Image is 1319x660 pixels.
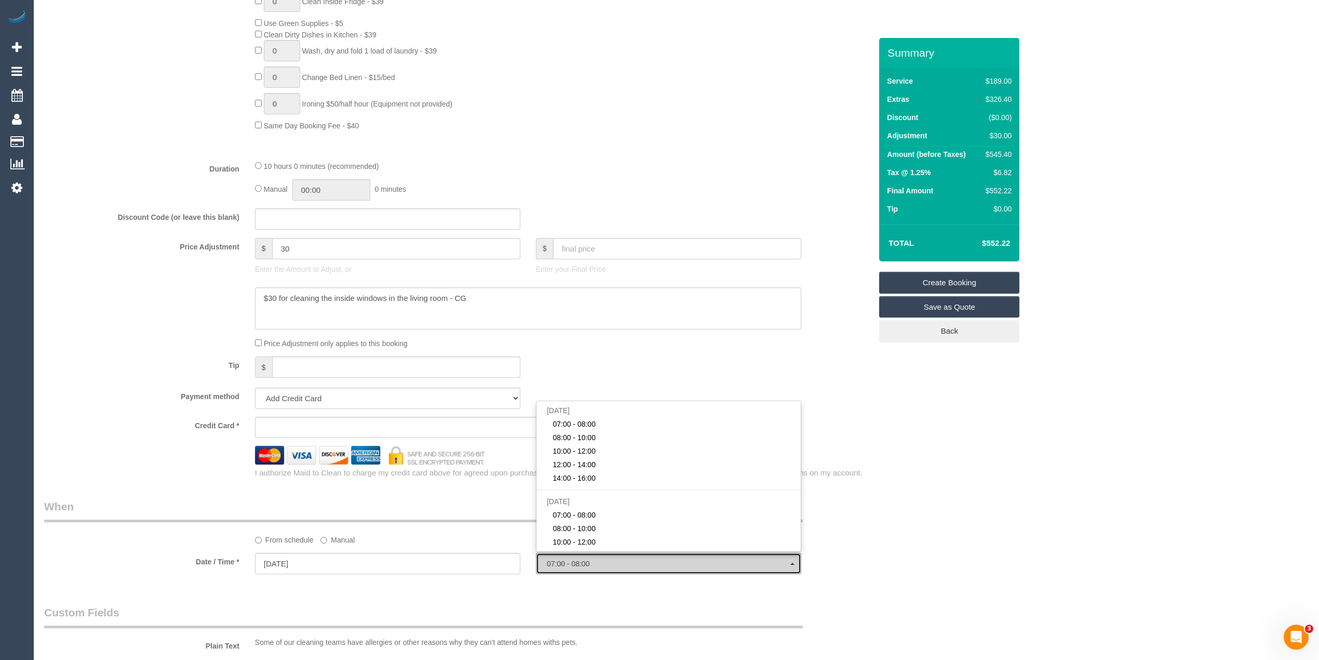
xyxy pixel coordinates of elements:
[887,94,909,104] label: Extras
[247,446,493,464] img: credit cards
[553,446,596,456] span: 10:00 - 12:00
[264,339,408,348] span: Price Adjustment only applies to this booking
[255,238,272,259] span: $
[887,186,933,196] label: Final Amount
[951,239,1010,248] h4: $552.22
[879,320,1019,342] a: Back
[264,19,343,28] span: Use Green Supplies - $5
[255,537,262,544] input: From schedule
[553,459,596,470] span: 12:00 - 14:00
[536,264,801,274] p: Enter your Final Price
[36,238,247,252] label: Price Adjustment
[887,167,931,178] label: Tax @ 1.25%
[264,162,379,170] span: 10 hours 0 minutes (recommended)
[255,357,272,378] span: $
[247,467,879,478] div: I authorize Maid to Clean to charge my credit card above for agreed upon purchases.
[302,47,437,55] span: Wash, dry and fold 1 load of laundry - $39
[879,272,1019,294] a: Create Booking
[981,204,1012,214] div: $0.00
[36,553,247,567] label: Date / Time *
[553,238,801,259] input: final price
[981,130,1012,141] div: $30.00
[44,499,803,522] legend: When
[981,167,1012,178] div: $6.82
[264,122,359,130] span: Same Day Booking Fee - $40
[1305,625,1313,633] span: 3
[553,432,596,443] span: 08:00 - 10:00
[553,523,596,534] span: 08:00 - 10:00
[879,296,1019,318] a: Save as Quote
[887,76,913,86] label: Service
[255,531,314,545] label: From schedule
[981,76,1012,86] div: $189.00
[36,160,247,174] label: Duration
[553,510,596,520] span: 07:00 - 08:00
[981,112,1012,123] div: ($0.00)
[255,637,801,648] p: Some of our cleaning teams have allergies or other reasons why they can't attend homes withs pets.
[547,497,570,506] span: [DATE]
[36,417,247,431] label: Credit Card *
[981,149,1012,160] div: $545.40
[255,553,520,574] input: DD/MM/YYYY
[302,100,453,108] span: Ironing $50/half hour (Equipment not provided)
[44,605,803,628] legend: Custom Fields
[320,537,327,544] input: Manual
[1284,625,1309,650] iframe: Intercom live chat
[981,94,1012,104] div: $326.40
[536,238,553,259] span: $
[264,423,652,432] iframe: Secure card payment input frame
[887,204,898,214] label: Tip
[6,10,27,25] img: Automaid Logo
[536,553,801,574] button: 07:00 - 08:00
[887,149,965,160] label: Amount (before Taxes)
[547,560,790,568] span: 07:00 - 08:00
[553,473,596,483] span: 14:00 - 16:00
[374,185,406,193] span: 0 minutes
[887,47,1014,59] h3: Summary
[320,531,355,545] label: Manual
[36,637,247,651] label: Plain Text
[553,537,596,547] span: 10:00 - 12:00
[887,112,918,123] label: Discount
[36,388,247,402] label: Payment method
[547,406,570,415] span: [DATE]
[264,31,376,39] span: Clean Dirty Dishes in Kitchen - $39
[887,130,927,141] label: Adjustment
[553,419,596,429] span: 07:00 - 08:00
[981,186,1012,196] div: $552.22
[264,185,288,193] span: Manual
[889,239,914,247] strong: Total
[255,264,520,274] p: Enter the Amount to Adjust, or
[302,73,395,82] span: Change Bed Linen - $15/bed
[36,357,247,371] label: Tip
[36,208,247,222] label: Discount Code (or leave this blank)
